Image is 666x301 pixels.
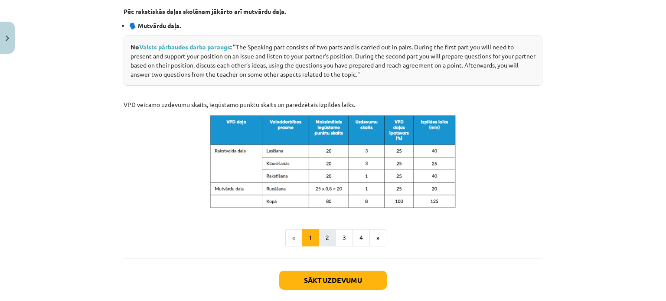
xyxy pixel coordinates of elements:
[369,229,386,246] button: »
[6,36,9,41] img: icon-close-lesson-0947bae3869378f0d4975bcd49f059093ad1ed9edebbc8119c70593378902aed.svg
[124,36,542,86] div: The Speaking part consists of two parts and is carried out in pairs. During the first part you wi...
[336,229,353,246] button: 3
[279,271,387,290] button: Sākt uzdevumu
[131,43,236,51] strong: No : "
[302,229,319,246] button: 1
[124,7,286,15] strong: Pēc rakstiskās daļas skolēnam jākārto arī mutvārdu daļa.
[129,22,181,29] strong: 🗣️ Mutvārdu daļa.
[353,229,370,246] button: 4
[124,100,542,109] p: VPD veicamo uzdevumu skaits, iegūstamo punktu skaits un paredzētais izpildes laiks.
[319,229,336,246] button: 2
[124,229,542,246] nav: Page navigation example
[139,43,230,51] a: Valsts pārbaudes darba paraugs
